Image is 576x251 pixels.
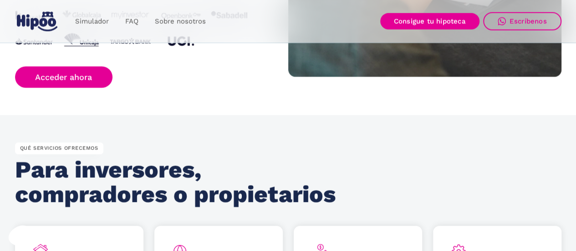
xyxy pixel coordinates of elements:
[510,17,547,26] div: Escríbenos
[15,8,60,35] a: home
[15,143,103,154] div: QUÉ SERVICIOS OFRECEMOS
[380,13,479,30] a: Consigue tu hipoteca
[147,13,214,31] a: Sobre nosotros
[117,13,147,31] a: FAQ
[483,12,561,31] a: Escríbenos
[15,158,342,207] h2: Para inversores, compradores o propietarios
[15,67,113,88] a: Acceder ahora
[67,13,117,31] a: Simulador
